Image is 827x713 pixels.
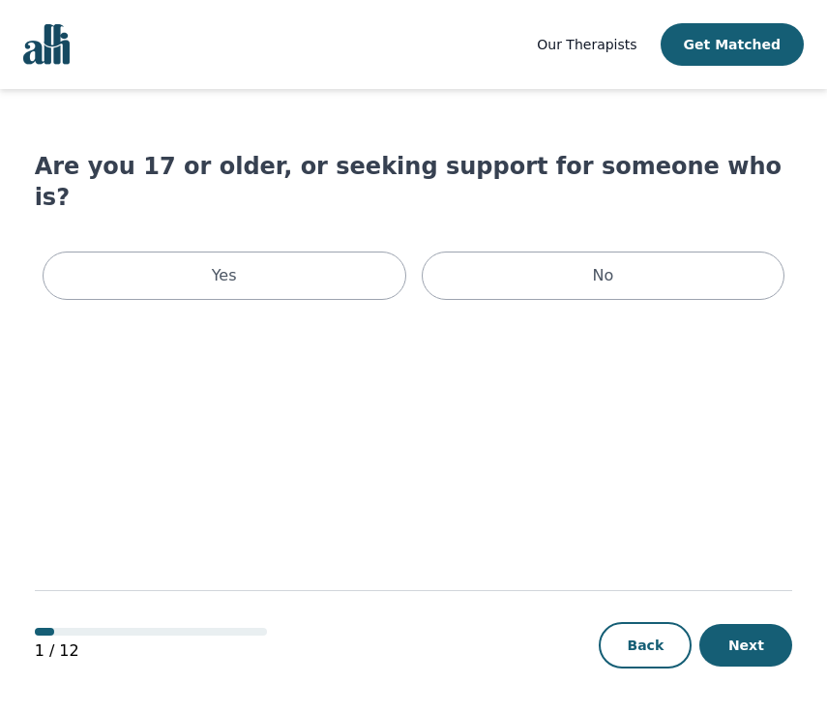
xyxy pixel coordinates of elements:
a: Our Therapists [537,33,636,56]
button: Next [699,624,792,667]
button: Back [599,622,692,668]
p: Yes [212,264,237,287]
button: Get Matched [661,23,804,66]
h1: Are you 17 or older, or seeking support for someone who is? [35,151,793,213]
span: Our Therapists [537,37,636,52]
p: No [593,264,614,287]
p: 1 / 12 [35,639,267,663]
img: alli logo [23,24,70,65]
